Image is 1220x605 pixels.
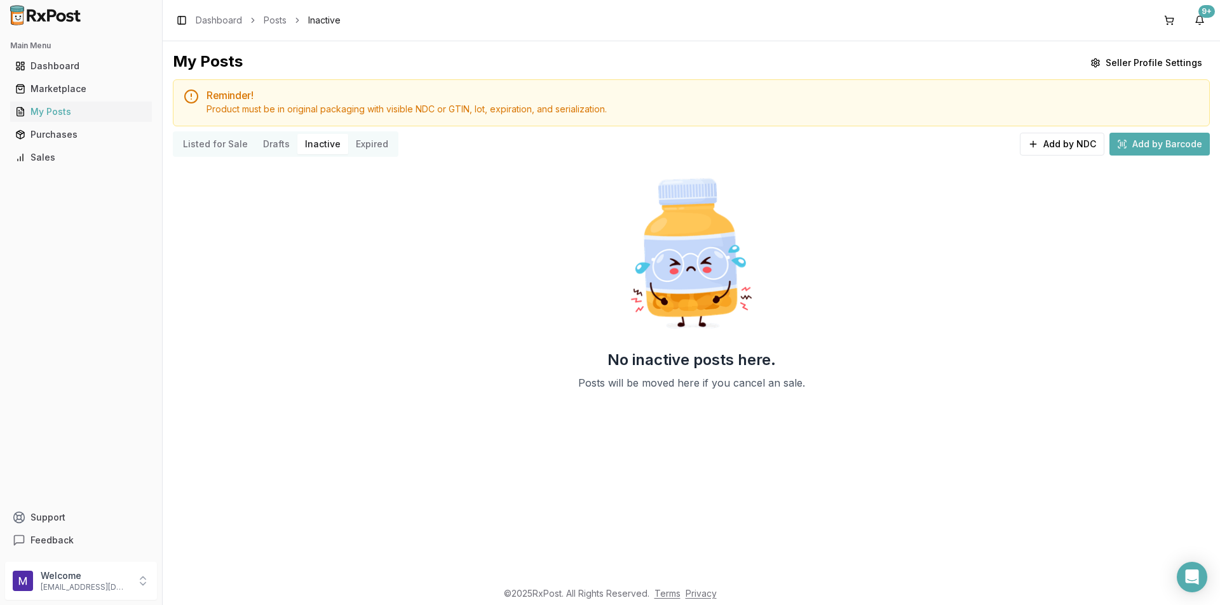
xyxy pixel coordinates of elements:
[5,5,86,25] img: RxPost Logo
[1198,5,1215,18] div: 9+
[15,105,147,118] div: My Posts
[5,56,157,76] button: Dashboard
[1083,51,1210,74] button: Seller Profile Settings
[10,100,152,123] a: My Posts
[207,90,1199,100] h5: Reminder!
[15,60,147,72] div: Dashboard
[41,569,129,582] p: Welcome
[10,77,152,100] a: Marketplace
[10,146,152,169] a: Sales
[264,14,287,27] a: Posts
[297,134,348,154] button: Inactive
[30,534,74,547] span: Feedback
[5,102,157,122] button: My Posts
[308,14,341,27] span: Inactive
[5,506,157,529] button: Support
[686,588,717,599] a: Privacy
[1177,562,1207,592] div: Open Intercom Messenger
[10,123,152,146] a: Purchases
[5,79,157,99] button: Marketplace
[607,350,776,370] h2: No inactive posts here.
[1189,10,1210,30] button: 9+
[173,51,243,74] div: My Posts
[175,134,255,154] button: Listed for Sale
[41,582,129,592] p: [EMAIL_ADDRESS][DOMAIN_NAME]
[5,147,157,168] button: Sales
[196,14,242,27] a: Dashboard
[15,151,147,164] div: Sales
[255,134,297,154] button: Drafts
[1020,133,1104,156] button: Add by NDC
[10,55,152,77] a: Dashboard
[207,103,1199,116] div: Product must be in original packaging with visible NDC or GTIN, lot, expiration, and serialization.
[578,375,805,390] p: Posts will be moved here if you cancel an sale.
[196,14,341,27] nav: breadcrumb
[5,529,157,552] button: Feedback
[10,41,152,51] h2: Main Menu
[654,588,681,599] a: Terms
[15,83,147,95] div: Marketplace
[13,571,33,591] img: User avatar
[348,134,396,154] button: Expired
[610,172,773,335] img: Sad Pill Bottle
[5,124,157,145] button: Purchases
[1109,133,1210,156] button: Add by Barcode
[15,128,147,141] div: Purchases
